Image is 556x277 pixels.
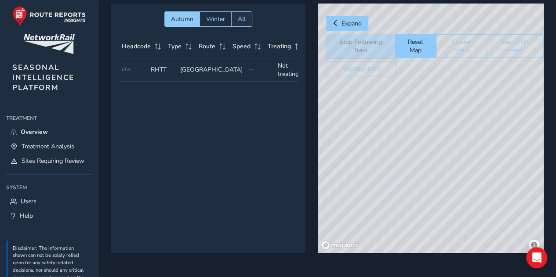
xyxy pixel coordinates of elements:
span: Overview [21,128,48,136]
span: All [238,15,246,23]
img: rr logo [12,6,86,26]
span: Treating [268,42,291,50]
a: Sites Requiring Review [6,154,92,168]
span: Headcode [122,42,151,50]
button: Winter [200,11,231,27]
span: Speed [233,42,251,50]
td: -- [246,58,275,82]
span: Sites Requiring Review [22,157,84,165]
span: Users [21,197,36,205]
button: Expand [326,16,368,31]
td: RHTT [148,58,177,82]
a: Users [6,194,92,209]
div: System [6,181,92,194]
button: Autumn [164,11,200,27]
span: Autumn [171,15,193,23]
span: Route [199,42,215,50]
button: All [231,11,252,27]
button: See all UK trains [486,34,544,58]
span: Type [168,42,182,50]
span: 054 [122,66,131,73]
button: Weather (off) [326,61,396,76]
button: Cluster Trains [436,34,486,58]
span: Winter [206,15,225,23]
div: Open Intercom Messenger [526,247,547,268]
td: Not treating [275,58,304,82]
a: Help [6,209,92,223]
span: Treatment Analysis [22,142,74,151]
a: Treatment Analysis [6,139,92,154]
button: Reset Map [395,34,436,58]
img: customer logo [23,34,75,54]
span: Expand [342,19,362,28]
td: [GEOGRAPHIC_DATA] [177,58,246,82]
span: Help [20,212,33,220]
span: SEASONAL INTELLIGENCE PLATFORM [12,62,74,93]
a: Overview [6,125,92,139]
div: Treatment [6,112,92,125]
